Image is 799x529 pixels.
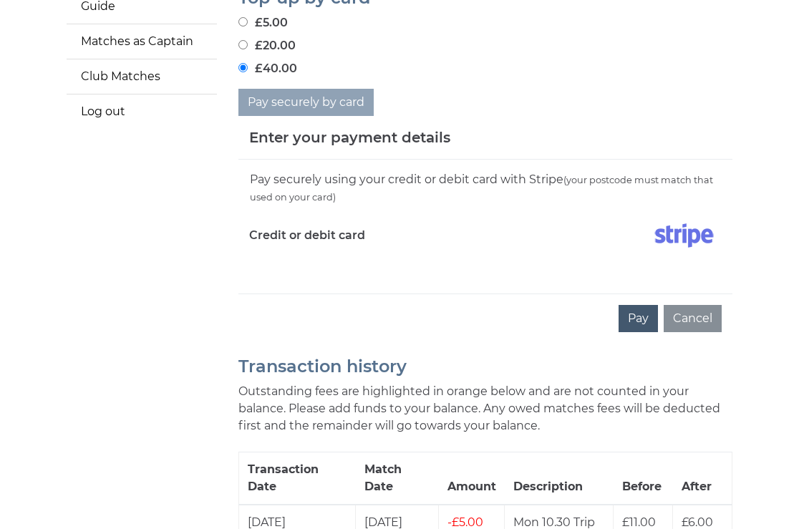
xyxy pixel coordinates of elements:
[238,383,732,435] p: Outstanding fees are highlighted in orange below and are not counted in your balance. Please add ...
[238,60,297,77] label: £40.00
[238,63,248,72] input: £40.00
[238,357,732,376] h2: Transaction history
[619,305,658,332] button: Pay
[673,452,732,505] th: After
[238,40,248,49] input: £20.00
[238,89,374,116] button: Pay securely by card
[67,24,217,59] a: Matches as Captain
[682,515,713,529] span: £6.00
[249,218,365,253] label: Credit or debit card
[238,37,296,54] label: £20.00
[249,259,722,271] iframe: Secure card payment input frame
[505,452,614,505] th: Description
[238,17,248,26] input: £5.00
[356,452,439,505] th: Match Date
[249,170,722,206] div: Pay securely using your credit or debit card with Stripe
[239,452,356,505] th: Transaction Date
[67,59,217,94] a: Club Matches
[614,452,673,505] th: Before
[664,305,722,332] button: Cancel
[447,515,483,529] span: £5.00
[67,94,217,129] a: Log out
[249,127,450,148] h5: Enter your payment details
[238,14,288,31] label: £5.00
[439,452,505,505] th: Amount
[622,515,656,529] span: £11.00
